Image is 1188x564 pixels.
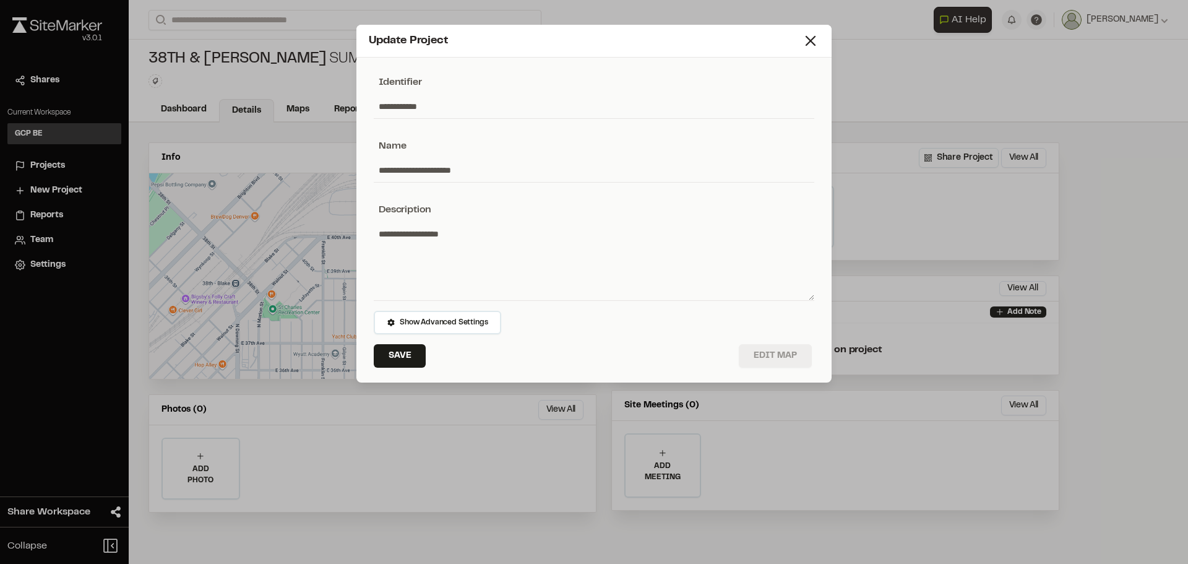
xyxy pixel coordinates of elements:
div: Name [374,139,814,154]
div: Description [374,202,814,217]
button: Show Advanced Settings [374,311,501,334]
span: Show Advanced Settings [400,317,488,328]
div: Identifier [374,75,814,90]
button: Edit Map [739,344,812,368]
button: Save [374,344,426,368]
div: Update Project [369,33,802,50]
